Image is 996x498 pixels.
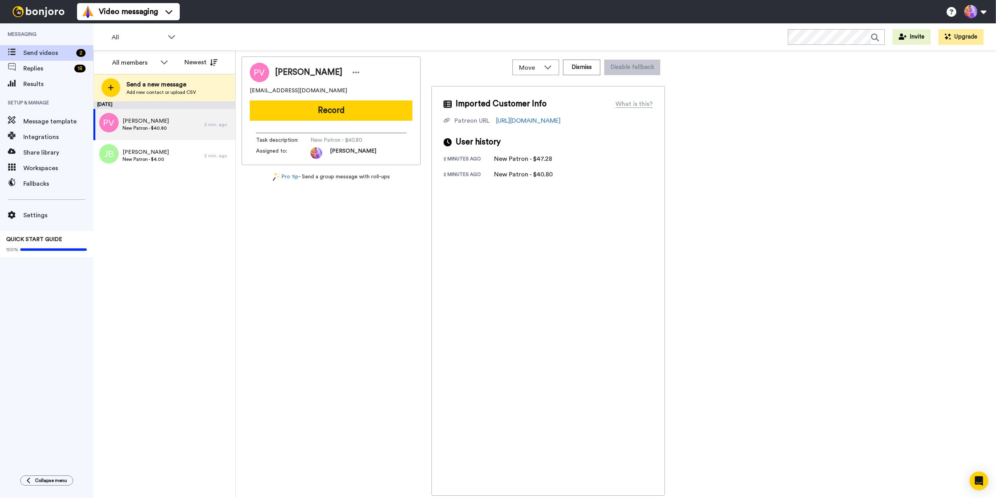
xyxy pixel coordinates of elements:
[9,6,68,17] img: bj-logo-header-white.svg
[242,173,421,181] div: - Send a group message with roll-ups
[494,154,552,164] div: New Patron - $47.28
[126,89,196,95] span: Add new contact or upload CSV
[99,113,119,132] img: pv.png
[179,55,223,70] button: Newest
[604,60,660,75] button: Disable fallback
[23,79,93,89] span: Results
[615,99,653,109] div: What is this?
[444,171,494,179] div: 2 minutes ago
[23,117,93,126] span: Message template
[275,67,342,78] span: [PERSON_NAME]
[99,6,158,17] span: Video messaging
[126,80,196,89] span: Send a new message
[970,472,988,490] div: Open Intercom Messenger
[93,101,235,109] div: [DATE]
[456,136,501,148] span: User history
[82,5,94,18] img: vm-color.svg
[204,153,231,159] div: 2 min. ago
[20,475,73,486] button: Collapse menu
[204,121,231,128] div: 2 min. ago
[250,87,347,95] span: [EMAIL_ADDRESS][DOMAIN_NAME]
[112,58,156,67] div: All members
[35,477,67,484] span: Collapse menu
[519,63,540,72] span: Move
[123,156,169,162] span: New Patron - $4.00
[454,116,489,125] div: Patreon URL
[256,136,310,144] span: Task description :
[23,179,93,188] span: Fallbacks
[496,118,561,124] a: [URL][DOMAIN_NAME]
[23,211,93,220] span: Settings
[893,29,931,45] button: Invite
[112,33,164,42] span: All
[330,147,376,159] span: [PERSON_NAME]
[76,49,86,57] div: 2
[123,148,169,156] span: [PERSON_NAME]
[23,64,71,73] span: Replies
[563,60,600,75] button: Dismiss
[23,148,93,157] span: Share library
[273,173,298,181] a: Pro tip
[6,246,18,253] span: 100%
[23,164,93,173] span: Workspaces
[99,144,119,164] img: jb.png
[256,147,310,159] span: Assigned to:
[456,98,547,110] span: Imported Customer Info
[444,156,494,164] div: 2 minutes ago
[494,170,553,179] div: New Patron - $40.80
[23,132,93,142] span: Integrations
[310,136,384,144] span: New Patron - $40.80
[74,65,86,72] div: 18
[6,237,62,242] span: QUICK START GUIDE
[23,48,73,58] span: Send videos
[250,100,412,121] button: Record
[123,117,169,125] span: [PERSON_NAME]
[273,173,280,181] img: magic-wand.svg
[123,125,169,131] span: New Patron - $40.80
[938,29,984,45] button: Upgrade
[310,147,322,159] img: photo.jpg
[250,63,269,82] img: Image of Pavel Vasilyev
